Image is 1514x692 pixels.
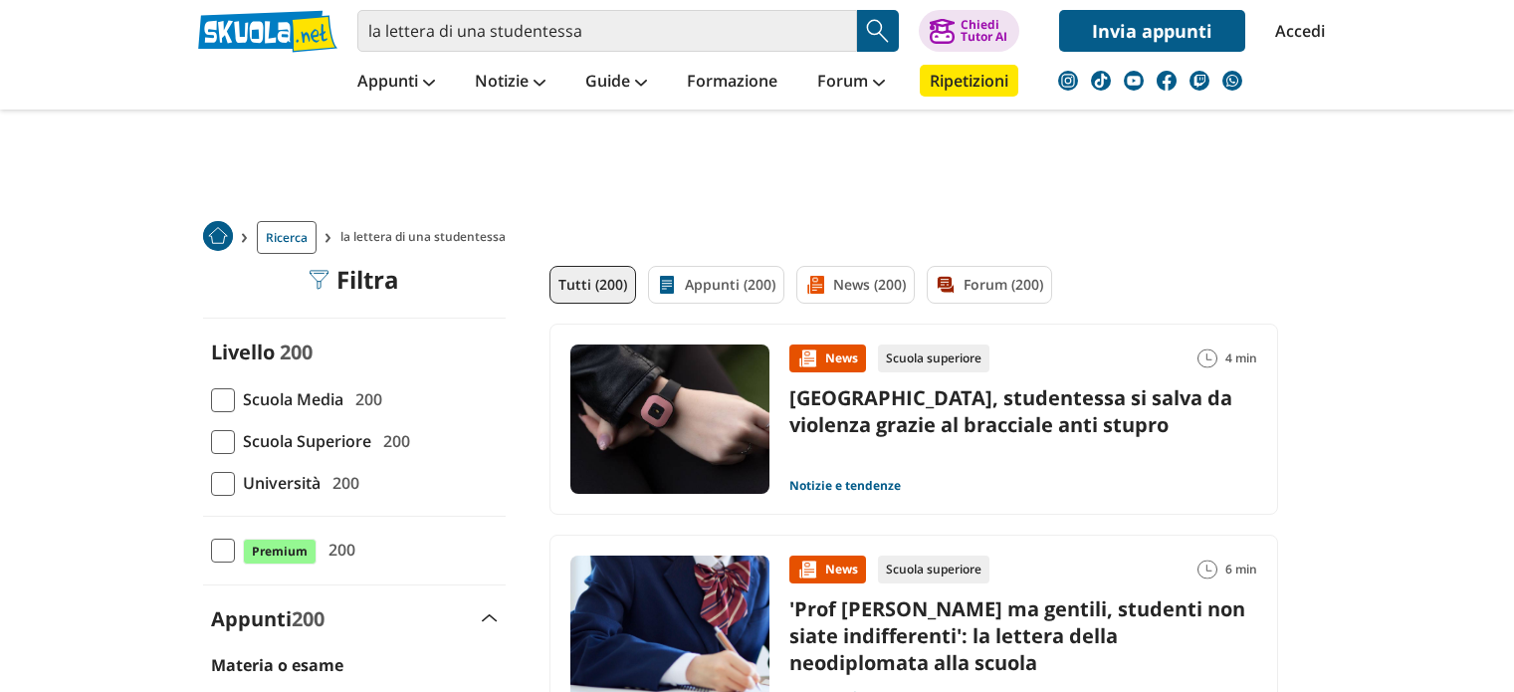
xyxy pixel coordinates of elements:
a: Notizie [470,65,550,101]
div: News [789,556,866,583]
span: Università [235,470,321,496]
a: Notizie e tendenze [789,478,901,494]
a: Ricerca [257,221,317,254]
span: 200 [324,470,359,496]
a: Guide [580,65,652,101]
button: Search Button [857,10,899,52]
button: ChiediTutor AI [919,10,1019,52]
div: Scuola superiore [878,556,989,583]
span: 200 [347,386,382,412]
img: Filtra filtri mobile [309,270,328,290]
a: Appunti (200) [648,266,784,304]
label: Appunti [211,605,324,632]
a: Ripetizioni [920,65,1018,97]
span: 4 min [1225,345,1257,372]
img: WhatsApp [1222,71,1242,91]
a: Formazione [682,65,782,101]
img: News contenuto [797,560,817,579]
label: Livello [211,339,275,365]
img: tiktok [1091,71,1111,91]
a: Accedi [1275,10,1317,52]
img: Forum filtro contenuto [936,275,956,295]
a: News (200) [796,266,915,304]
a: Forum (200) [927,266,1052,304]
img: Immagine news [570,345,769,494]
a: Invia appunti [1059,10,1245,52]
div: Chiedi Tutor AI [961,19,1007,43]
img: twitch [1190,71,1209,91]
img: Cerca appunti, riassunti o versioni [863,16,893,46]
label: Materia o esame [211,654,343,676]
div: News [789,345,866,372]
a: 'Prof [PERSON_NAME] ma gentili, studenti non siate indifferenti': la lettera della neodiplomata a... [789,595,1245,676]
input: Cerca appunti, riassunti o versioni [357,10,857,52]
img: instagram [1058,71,1078,91]
span: Scuola Media [235,386,343,412]
a: Tutti (200) [549,266,636,304]
img: Apri e chiudi sezione [482,614,498,622]
div: Scuola superiore [878,345,989,372]
span: 6 min [1225,556,1257,583]
img: News contenuto [797,348,817,368]
a: Appunti [352,65,440,101]
span: 200 [375,428,410,454]
span: la lettera di una studentessa [340,221,514,254]
div: Filtra [309,266,399,294]
img: Tempo lettura [1197,348,1217,368]
span: Premium [243,539,317,565]
a: [GEOGRAPHIC_DATA], studentessa si salva da violenza grazie al bracciale anti stupro [789,384,1232,438]
img: youtube [1124,71,1144,91]
a: Forum [812,65,890,101]
span: 200 [292,605,324,632]
span: 200 [280,339,313,365]
span: 200 [321,537,355,563]
img: Home [203,221,233,251]
span: Scuola Superiore [235,428,371,454]
img: facebook [1157,71,1177,91]
img: Tempo lettura [1197,560,1217,579]
img: News filtro contenuto [805,275,825,295]
a: Home [203,221,233,254]
img: Appunti filtro contenuto [657,275,677,295]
